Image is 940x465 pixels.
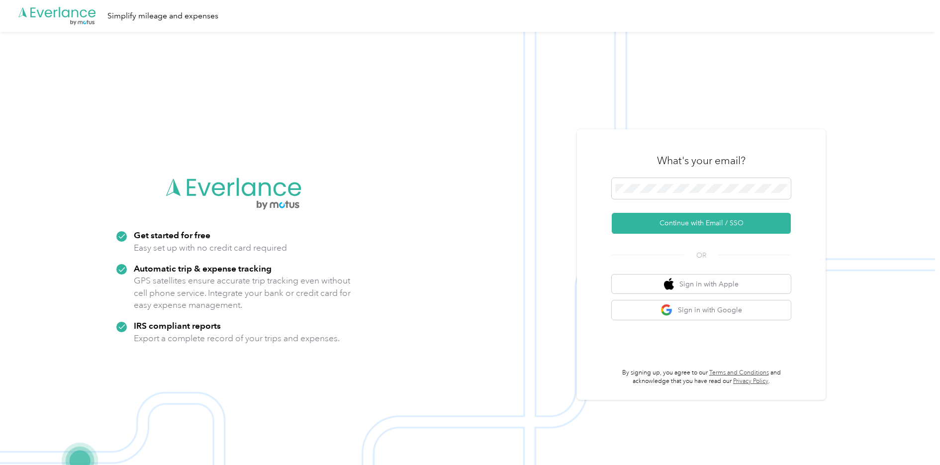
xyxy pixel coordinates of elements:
strong: IRS compliant reports [134,320,221,331]
p: By signing up, you agree to our and acknowledge that you have read our . [612,369,791,386]
button: google logoSign in with Google [612,300,791,320]
a: Terms and Conditions [709,369,769,376]
h3: What's your email? [657,154,746,168]
p: Export a complete record of your trips and expenses. [134,332,340,345]
p: Easy set up with no credit card required [134,242,287,254]
div: Simplify mileage and expenses [107,10,218,22]
p: GPS satellites ensure accurate trip tracking even without cell phone service. Integrate your bank... [134,275,351,311]
img: google logo [660,304,673,316]
strong: Automatic trip & expense tracking [134,263,272,274]
button: apple logoSign in with Apple [612,275,791,294]
strong: Get started for free [134,230,210,240]
img: apple logo [664,278,674,290]
span: OR [684,250,719,261]
button: Continue with Email / SSO [612,213,791,234]
a: Privacy Policy [733,377,768,385]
